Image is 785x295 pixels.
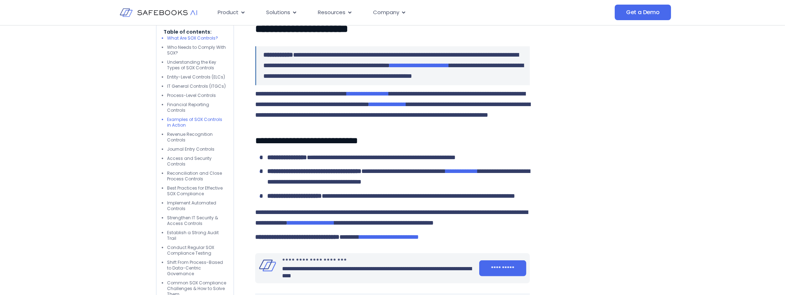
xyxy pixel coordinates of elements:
[615,5,671,20] a: Get a Demo
[266,8,290,17] span: Solutions
[318,8,345,17] span: Resources
[167,245,227,256] li: Conduct Regular SOX Compliance Testing
[218,8,239,17] span: Product
[167,146,227,152] li: Journal Entry Controls
[167,170,227,182] li: Reconciliation and Close Process Controls
[373,8,399,17] span: Company
[167,132,227,143] li: Revenue Recognition Controls
[167,117,227,128] li: Examples of SOX Controls in Action
[167,260,227,277] li: Shift From Process-Based to Data-Centric Governance
[167,230,227,241] li: Establish a Strong Audit Trail
[167,35,227,41] li: What Are SOX Controls?
[167,156,227,167] li: Access and Security Controls
[212,6,544,19] nav: Menu
[167,45,227,56] li: Who Needs to Comply With SOX?
[167,59,227,71] li: Understanding the Key Types of SOX Controls
[167,185,227,197] li: Best Practices for Effective SOX Compliance
[167,74,227,80] li: Entity-Level Controls (ELCs)
[167,200,227,212] li: Implement Automated Controls
[167,215,227,226] li: Strengthen IT Security & Access Controls
[167,102,227,113] li: Financial Reporting Controls
[164,28,227,35] p: Table of contents:
[167,83,227,89] li: IT General Controls (ITGCs)
[167,93,227,98] li: Process-Level Controls
[212,6,544,19] div: Menu Toggle
[626,9,660,16] span: Get a Demo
